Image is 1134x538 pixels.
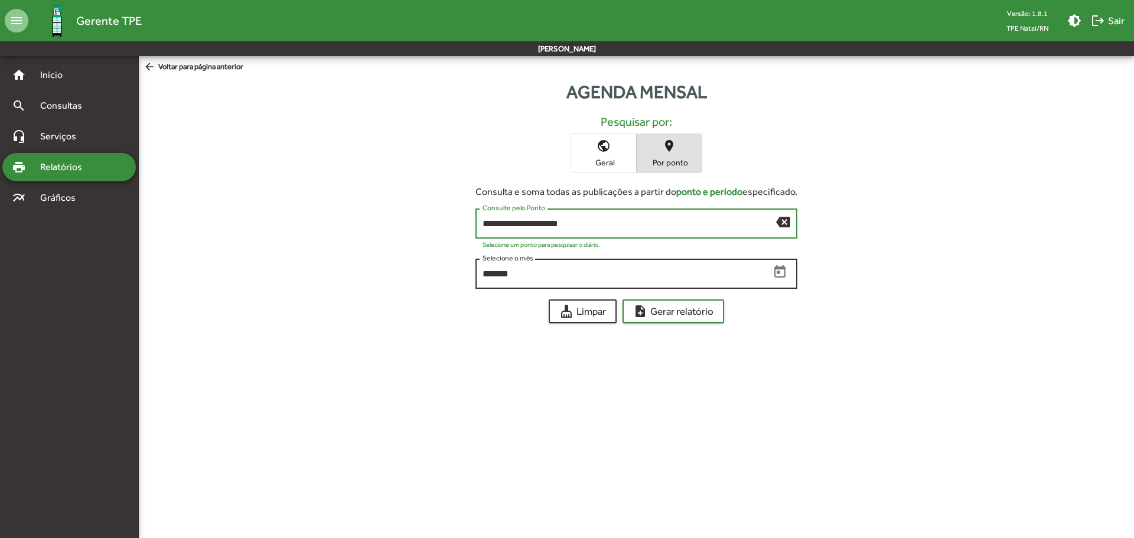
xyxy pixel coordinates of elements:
button: Por ponto [637,134,702,172]
mat-icon: home [12,68,26,82]
button: Open calendar [770,262,790,282]
h5: Pesquisar por: [148,115,1125,129]
span: Geral [574,157,633,168]
span: Serviços [33,129,92,144]
span: Consultas [33,99,97,113]
img: Logo [38,2,76,40]
mat-icon: public [597,139,611,153]
mat-icon: backspace [776,214,790,229]
div: Agenda mensal [139,79,1134,105]
span: Sair [1091,10,1125,31]
span: Gerente TPE [76,11,142,30]
span: Gerar relatório [633,301,713,322]
span: Limpar [559,301,606,322]
mat-icon: arrow_back [144,61,158,74]
mat-icon: place [662,139,676,153]
a: Gerente TPE [28,2,142,40]
span: Por ponto [640,157,699,168]
mat-hint: Selecione um ponto para pesquisar o diário. [483,241,600,248]
span: Início [33,68,80,82]
mat-icon: logout [1091,14,1105,28]
mat-icon: headset_mic [12,129,26,144]
mat-icon: multiline_chart [12,191,26,205]
mat-icon: menu [5,9,28,32]
mat-icon: note_add [633,304,647,318]
span: TPE Natal/RN [997,21,1058,35]
mat-icon: print [12,160,26,174]
span: Gráficos [33,191,92,205]
div: Versão: 1.8.1 [997,6,1058,21]
span: Relatórios [33,160,97,174]
button: Gerar relatório [623,299,724,323]
span: Voltar para página anterior [144,61,243,74]
mat-icon: search [12,99,26,113]
mat-icon: brightness_medium [1067,14,1081,28]
button: Geral [571,134,636,172]
div: Consulta e soma todas as publicações a partir do especificado. [475,185,797,199]
strong: ponto e período [676,186,742,197]
mat-icon: cleaning_services [559,304,573,318]
button: Limpar [549,299,617,323]
button: Sair [1086,10,1129,31]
